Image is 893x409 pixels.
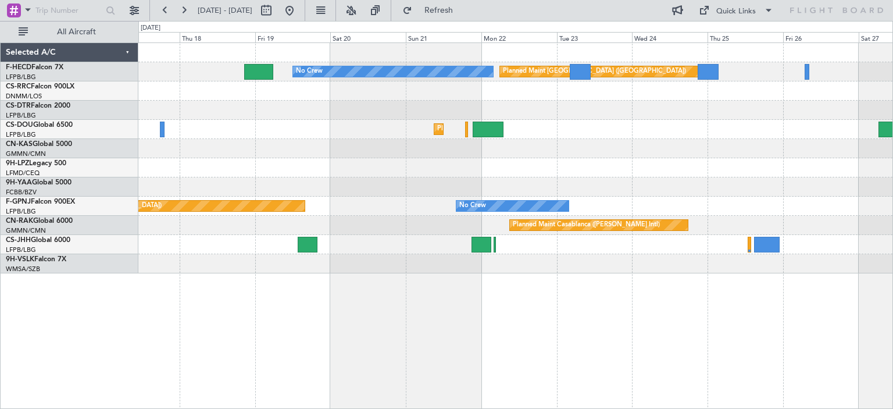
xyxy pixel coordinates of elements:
a: F-GPNJFalcon 900EX [6,198,75,205]
div: Thu 25 [708,32,783,42]
div: Quick Links [716,6,756,17]
a: 9H-VSLKFalcon 7X [6,256,66,263]
div: Fri 19 [255,32,331,42]
div: Sat 20 [330,32,406,42]
span: Refresh [415,6,463,15]
span: 9H-LPZ [6,160,29,167]
div: Wed 24 [632,32,708,42]
div: No Crew [296,63,323,80]
a: GMMN/CMN [6,226,46,235]
a: CS-RRCFalcon 900LX [6,83,74,90]
a: CN-KASGlobal 5000 [6,141,72,148]
span: All Aircraft [30,28,123,36]
div: No Crew [459,197,486,215]
span: CS-JHH [6,237,31,244]
button: Refresh [397,1,467,20]
button: Quick Links [693,1,779,20]
a: LFPB/LBG [6,73,36,81]
a: LFPB/LBG [6,111,36,120]
div: [DATE] [141,23,160,33]
a: CS-JHHGlobal 6000 [6,237,70,244]
span: CS-DOU [6,122,33,129]
div: Planned Maint Casablanca ([PERSON_NAME] Intl) [513,216,660,234]
div: Planned Maint [GEOGRAPHIC_DATA] ([GEOGRAPHIC_DATA]) [503,63,686,80]
a: WMSA/SZB [6,265,40,273]
a: GMMN/CMN [6,150,46,158]
div: Thu 18 [180,32,255,42]
div: Wed 17 [104,32,180,42]
span: 9H-VSLK [6,256,34,263]
span: F-HECD [6,64,31,71]
a: 9H-YAAGlobal 5000 [6,179,72,186]
a: LFPB/LBG [6,130,36,139]
a: F-HECDFalcon 7X [6,64,63,71]
div: Planned Maint [GEOGRAPHIC_DATA] ([GEOGRAPHIC_DATA]) [437,120,620,138]
div: Sun 21 [406,32,481,42]
input: Trip Number [35,2,102,19]
span: [DATE] - [DATE] [198,5,252,16]
a: DNMM/LOS [6,92,42,101]
div: Fri 26 [783,32,859,42]
a: LFPB/LBG [6,207,36,216]
span: CS-DTR [6,102,31,109]
a: CN-RAKGlobal 6000 [6,218,73,225]
a: CS-DOUGlobal 6500 [6,122,73,129]
span: CN-RAK [6,218,33,225]
div: Tue 23 [557,32,633,42]
a: LFPB/LBG [6,246,36,254]
span: 9H-YAA [6,179,32,186]
a: 9H-LPZLegacy 500 [6,160,66,167]
a: LFMD/CEQ [6,169,40,177]
a: FCBB/BZV [6,188,37,197]
a: CS-DTRFalcon 2000 [6,102,70,109]
span: CN-KAS [6,141,33,148]
span: F-GPNJ [6,198,31,205]
button: All Aircraft [13,23,126,41]
div: Mon 22 [481,32,557,42]
span: CS-RRC [6,83,31,90]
